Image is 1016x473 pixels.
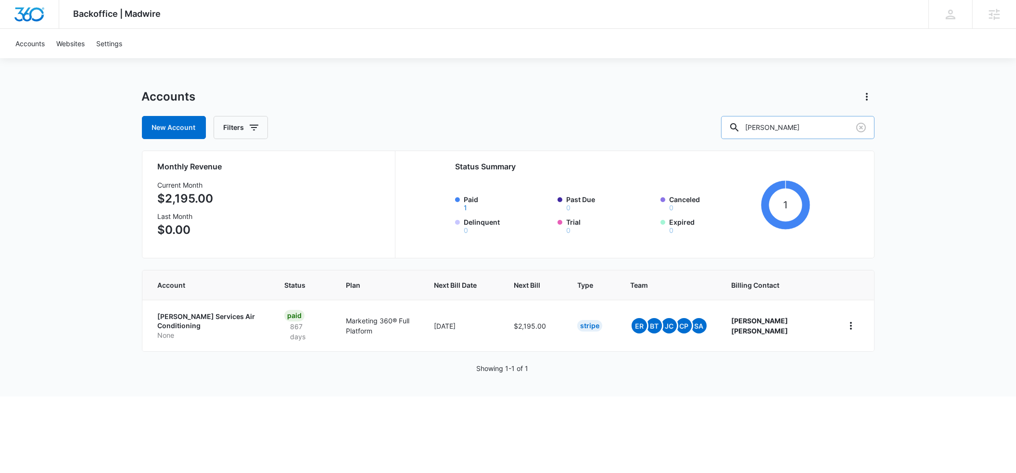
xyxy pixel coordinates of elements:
label: Trial [566,217,655,234]
span: Backoffice | Madwire [74,9,161,19]
div: Stripe [577,320,602,332]
span: Plan [346,280,411,290]
label: Expired [669,217,758,234]
label: Delinquent [464,217,552,234]
button: Filters [214,116,268,139]
p: $0.00 [158,221,214,239]
span: Next Bill Date [434,280,477,290]
a: Websites [51,29,90,58]
span: SA [691,318,707,333]
p: $2,195.00 [158,190,214,207]
h3: Last Month [158,211,214,221]
p: [PERSON_NAME] Services Air Conditioning [158,312,262,331]
span: Status [284,280,309,290]
p: 867 days [284,321,323,342]
a: Settings [90,29,128,58]
span: BT [647,318,662,333]
button: Paid [464,205,467,211]
button: Actions [859,89,875,104]
span: Team [630,280,694,290]
strong: [PERSON_NAME] [PERSON_NAME] [731,317,788,335]
h1: Accounts [142,89,196,104]
span: CP [676,318,692,333]
span: ER [632,318,647,333]
p: Showing 1-1 of 1 [476,363,528,373]
tspan: 1 [784,199,788,211]
a: New Account [142,116,206,139]
a: [PERSON_NAME] Services Air ConditioningNone [158,312,262,340]
button: home [843,318,859,333]
span: JC [661,318,677,333]
p: Marketing 360® Full Platform [346,316,411,336]
label: Past Due [566,194,655,211]
span: Type [577,280,593,290]
td: [DATE] [422,300,502,351]
p: None [158,331,262,340]
h2: Status Summary [455,161,811,172]
h2: Monthly Revenue [158,161,383,172]
td: $2,195.00 [502,300,566,351]
span: Next Bill [514,280,540,290]
button: Clear [853,120,869,135]
label: Canceled [669,194,758,211]
span: Account [158,280,248,290]
h3: Current Month [158,180,214,190]
input: Search [721,116,875,139]
label: Paid [464,194,552,211]
span: Billing Contact [731,280,820,290]
div: Paid [284,310,305,321]
a: Accounts [10,29,51,58]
